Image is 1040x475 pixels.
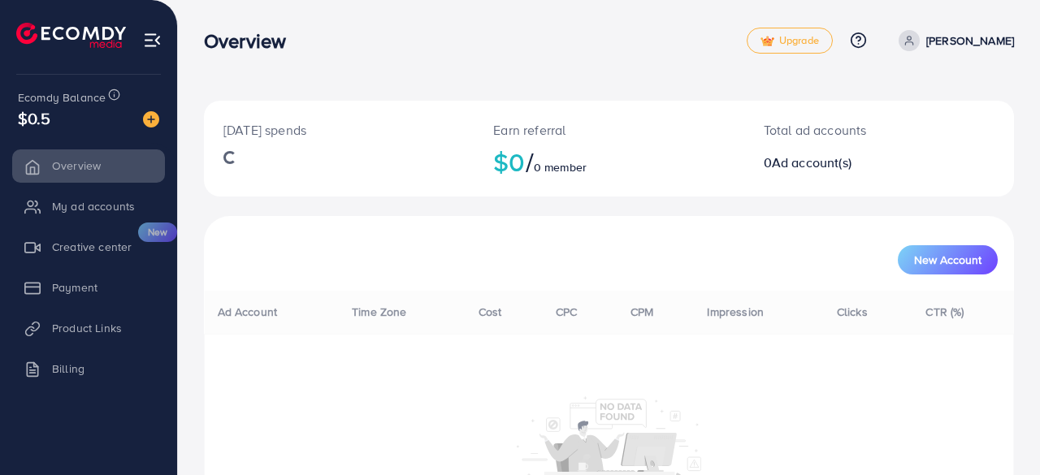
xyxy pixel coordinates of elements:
span: New Account [914,254,981,266]
p: Total ad accounts [764,120,927,140]
p: Earn referral [493,120,724,140]
img: tick [760,36,774,47]
button: New Account [898,245,998,274]
span: Ecomdy Balance [18,89,106,106]
h2: 0 [764,155,927,171]
img: image [143,111,159,127]
span: Ad account(s) [772,153,851,171]
a: [PERSON_NAME] [892,30,1014,51]
span: 0 member [534,159,587,175]
p: [PERSON_NAME] [926,31,1014,50]
img: logo [16,23,126,48]
a: tickUpgrade [747,28,833,54]
h3: Overview [204,29,299,53]
img: menu [143,31,162,50]
span: / [526,143,534,180]
span: $0.5 [18,106,51,130]
p: [DATE] spends [223,120,454,140]
h2: $0 [493,146,724,177]
span: Upgrade [760,35,819,47]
